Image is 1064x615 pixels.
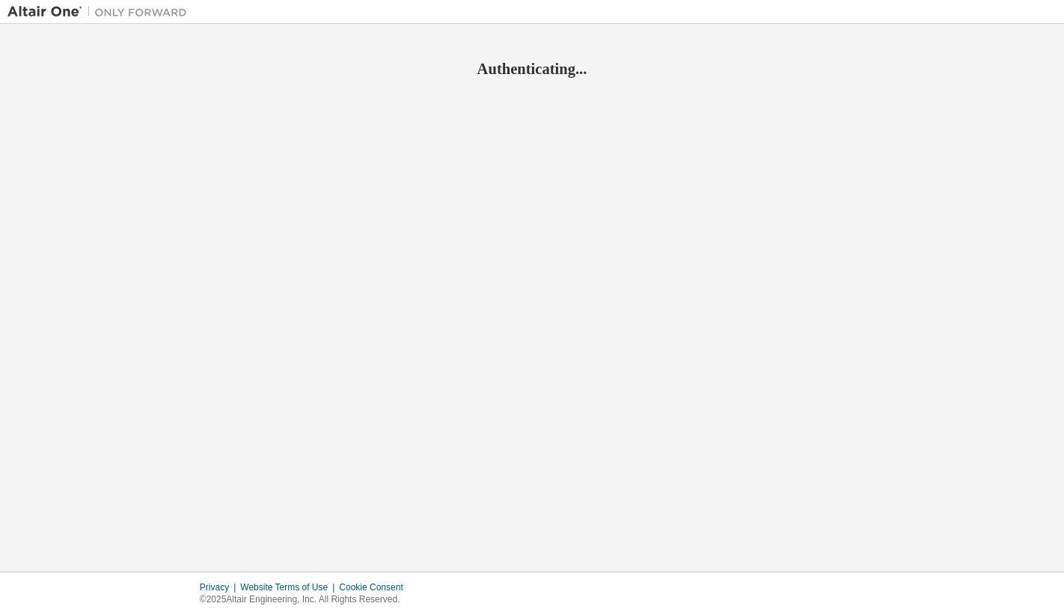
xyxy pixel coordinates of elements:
[240,581,339,593] div: Website Terms of Use
[7,59,1057,79] h2: Authenticating...
[200,581,240,593] div: Privacy
[200,593,412,606] p: © 2025 Altair Engineering, Inc. All Rights Reserved.
[7,4,195,19] img: Altair One
[339,581,412,593] div: Cookie Consent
